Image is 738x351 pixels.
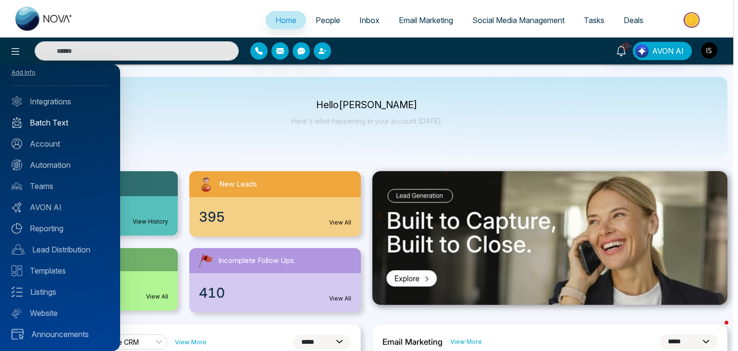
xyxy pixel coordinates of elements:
a: Integrations [12,96,109,107]
img: Avon-AI.svg [12,202,22,213]
img: Account.svg [12,138,22,149]
img: announcements.svg [12,329,24,339]
img: Lead-dist.svg [12,244,25,255]
a: Listings [12,286,109,298]
img: batch_text_white.png [12,117,22,128]
img: Listings.svg [12,287,23,297]
a: Account [12,138,109,150]
a: Lead Distribution [12,244,109,255]
a: Add Info [12,69,36,76]
img: Reporting.svg [12,223,22,234]
a: Announcements [12,328,109,340]
a: Teams [12,180,109,192]
a: Templates [12,265,109,276]
img: Website.svg [12,308,22,318]
img: team.svg [12,181,22,191]
a: Website [12,307,109,319]
img: Integrated.svg [12,96,22,107]
iframe: Intercom live chat [705,318,728,341]
a: Batch Text [12,117,109,128]
img: Templates.svg [12,265,22,276]
a: AVON AI [12,201,109,213]
img: Automation.svg [12,160,22,170]
a: Automation [12,159,109,171]
a: Reporting [12,223,109,234]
